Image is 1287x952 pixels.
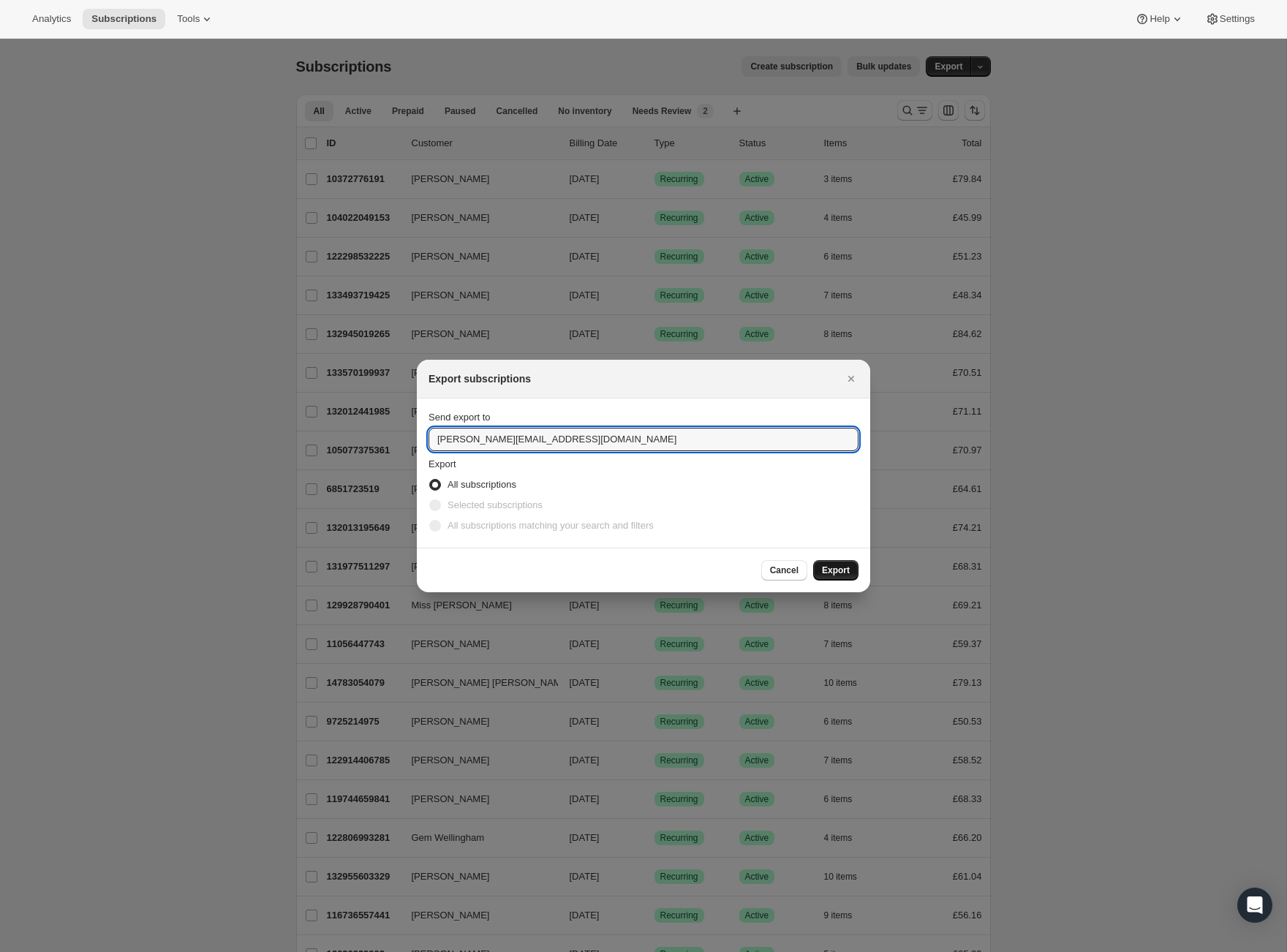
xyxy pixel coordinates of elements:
[168,9,223,29] button: Tools
[1126,9,1193,29] button: Help
[448,520,654,531] span: All subscriptions matching your search and filters
[1150,13,1169,25] span: Help
[91,13,156,25] span: Subscriptions
[813,560,858,581] button: Export
[32,13,71,25] span: Analytics
[429,371,531,386] h2: Export subscriptions
[1196,9,1264,29] button: Settings
[83,9,165,29] button: Subscriptions
[23,9,80,29] button: Analytics
[448,479,516,490] span: All subscriptions
[841,369,861,389] button: Close
[177,13,200,25] span: Tools
[1220,13,1255,25] span: Settings
[761,560,807,581] button: Cancel
[1237,888,1272,923] div: Open Intercom Messenger
[770,564,799,576] span: Cancel
[429,412,491,423] span: Send export to
[448,499,543,510] span: Selected subscriptions
[429,458,456,469] span: Export
[822,564,850,576] span: Export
